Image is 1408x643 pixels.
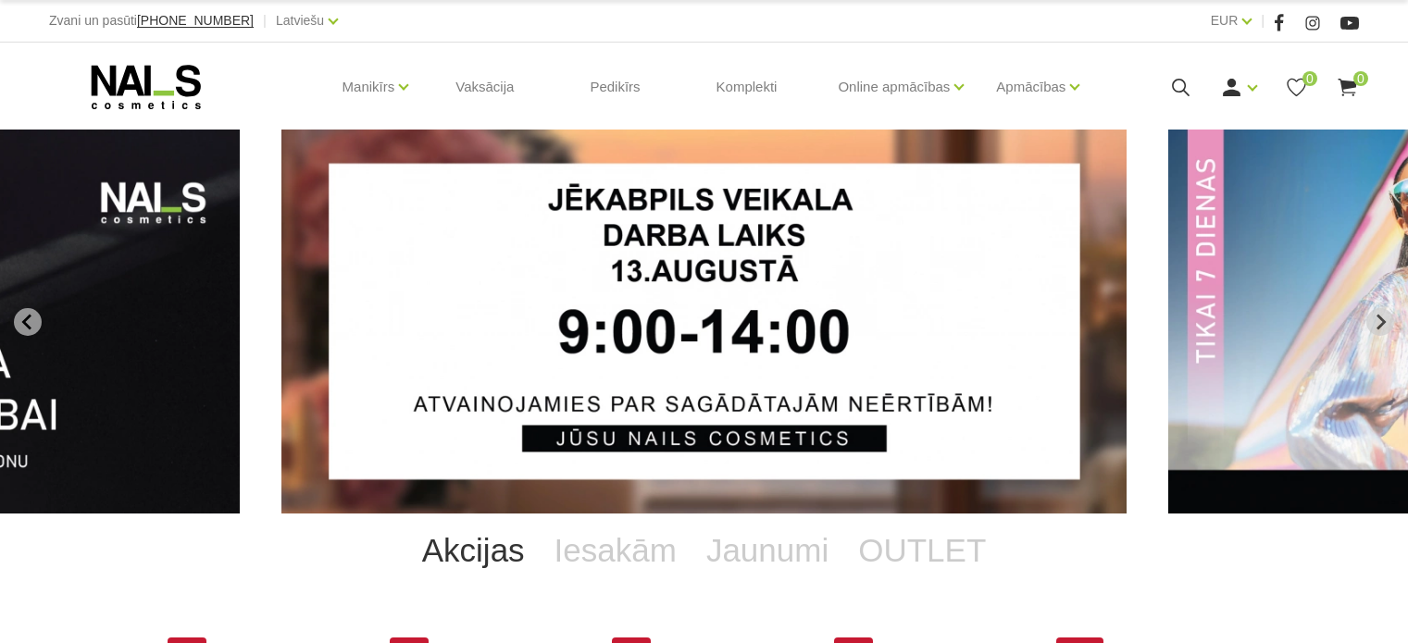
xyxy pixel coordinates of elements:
[692,513,843,587] a: Jaunumi
[1366,308,1394,336] button: Next slide
[137,13,254,28] span: [PHONE_NUMBER]
[1353,71,1368,86] span: 0
[343,50,395,124] a: Manikīrs
[996,50,1065,124] a: Apmācības
[1285,76,1308,99] a: 0
[49,9,254,32] div: Zvani un pasūti
[276,9,324,31] a: Latviešu
[263,9,267,32] span: |
[441,43,529,131] a: Vaksācija
[575,43,654,131] a: Pedikīrs
[1261,9,1265,32] span: |
[702,43,792,131] a: Komplekti
[407,513,540,587] a: Akcijas
[540,513,692,587] a: Iesakām
[1211,9,1239,31] a: EUR
[14,308,42,336] button: Go to last slide
[137,14,254,28] a: [PHONE_NUMBER]
[838,50,950,124] a: Online apmācības
[281,130,1127,513] li: 1 of 12
[1302,71,1317,86] span: 0
[843,513,1001,587] a: OUTLET
[1336,76,1359,99] a: 0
